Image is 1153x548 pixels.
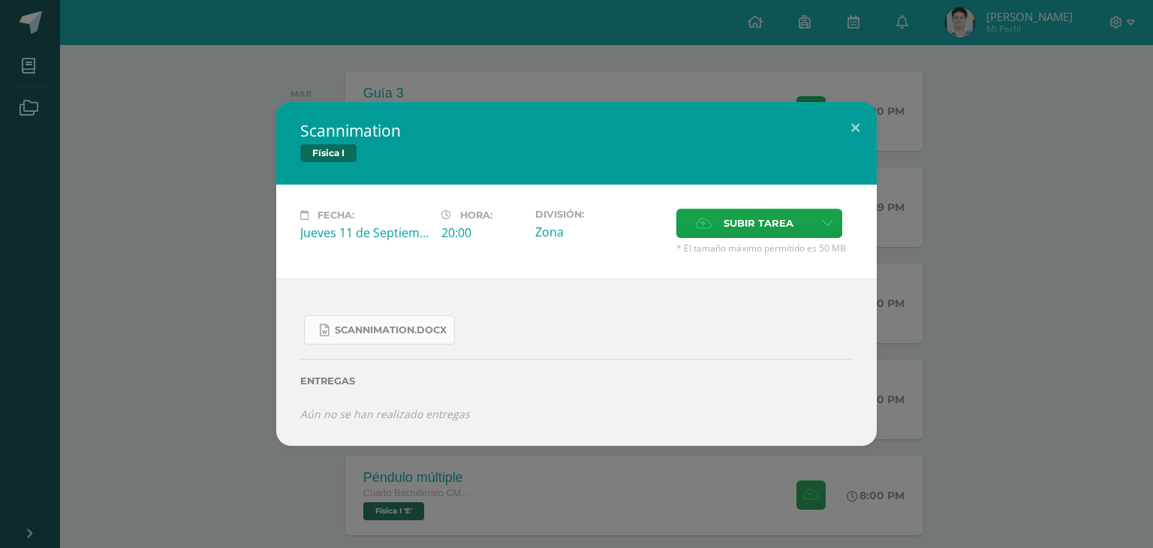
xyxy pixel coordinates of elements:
div: Jueves 11 de Septiembre [300,224,429,241]
label: División: [535,209,664,220]
i: Aún no se han realizado entregas [300,407,470,421]
div: Zona [535,224,664,240]
span: Hora: [460,209,492,221]
span: * El tamaño máximo permitido es 50 MB [676,242,853,254]
label: Entregas [300,375,853,387]
button: Close (Esc) [834,102,877,153]
a: Scannimation.docx [304,315,455,345]
h2: Scannimation [300,120,853,141]
span: Física I [300,144,357,162]
div: 20:00 [441,224,523,241]
span: Subir tarea [724,209,793,237]
span: Fecha: [318,209,354,221]
span: Scannimation.docx [335,324,447,336]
